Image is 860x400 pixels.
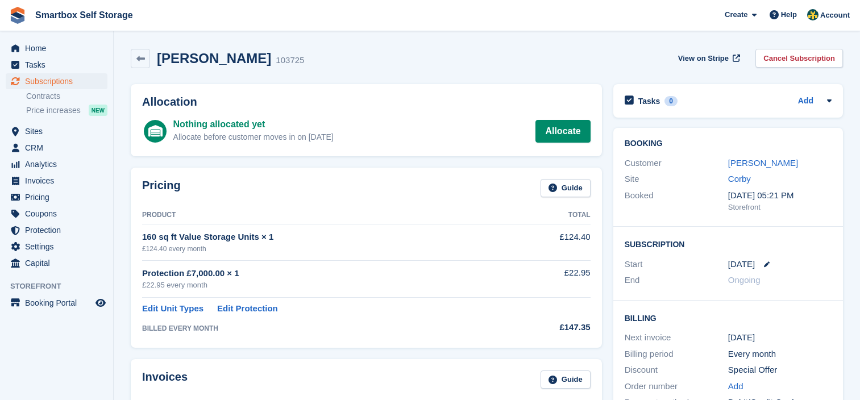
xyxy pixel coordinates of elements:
a: menu [6,173,107,189]
a: Add [798,95,813,108]
h2: Booking [625,139,832,148]
a: Allocate [535,120,590,143]
div: Order number [625,380,728,393]
div: 103725 [276,54,304,67]
a: menu [6,123,107,139]
a: View on Stripe [674,49,742,68]
a: menu [6,222,107,238]
a: menu [6,156,107,172]
h2: Allocation [142,95,591,109]
div: Protection £7,000.00 × 1 [142,267,508,280]
div: Discount [625,364,728,377]
a: menu [6,206,107,222]
h2: Tasks [638,96,660,106]
img: Faye Hammond [807,9,819,20]
span: Ongoing [728,275,761,285]
span: Sites [25,123,93,139]
span: CRM [25,140,93,156]
a: menu [6,57,107,73]
span: Protection [25,222,93,238]
a: Corby [728,174,751,184]
a: Contracts [26,91,107,102]
a: Guide [541,370,591,389]
h2: Invoices [142,370,188,389]
div: Start [625,258,728,271]
a: Price increases NEW [26,104,107,116]
span: Create [725,9,747,20]
a: menu [6,189,107,205]
span: Booking Portal [25,295,93,311]
div: Every month [728,348,832,361]
a: Cancel Subscription [755,49,843,68]
a: Preview store [94,296,107,310]
span: Home [25,40,93,56]
span: Capital [25,255,93,271]
span: Account [820,10,850,21]
span: Coupons [25,206,93,222]
h2: [PERSON_NAME] [157,51,271,66]
div: BILLED EVERY MONTH [142,323,508,334]
div: Allocate before customer moves in on [DATE] [173,131,334,143]
span: Storefront [10,281,113,292]
div: Storefront [728,202,832,213]
td: £22.95 [508,260,591,297]
span: Pricing [25,189,93,205]
div: Customer [625,157,728,170]
a: menu [6,239,107,255]
div: £147.35 [508,321,591,334]
div: Special Offer [728,364,832,377]
div: Billing period [625,348,728,361]
a: Edit Unit Types [142,302,203,315]
span: Help [781,9,797,20]
div: £124.40 every month [142,244,508,254]
div: [DATE] [728,331,832,344]
a: [PERSON_NAME] [728,158,798,168]
a: Smartbox Self Storage [31,6,138,24]
a: menu [6,140,107,156]
a: menu [6,40,107,56]
div: 160 sq ft Value Storage Units × 1 [142,231,508,244]
th: Product [142,206,508,224]
div: Next invoice [625,331,728,344]
td: £124.40 [508,224,591,260]
a: menu [6,73,107,89]
div: Booked [625,189,728,213]
div: Nothing allocated yet [173,118,334,131]
h2: Billing [625,312,832,323]
span: Subscriptions [25,73,93,89]
th: Total [508,206,591,224]
div: 0 [664,96,678,106]
h2: Subscription [625,238,832,249]
span: Settings [25,239,93,255]
span: Invoices [25,173,93,189]
a: Edit Protection [217,302,278,315]
div: NEW [89,105,107,116]
div: [DATE] 05:21 PM [728,189,832,202]
a: menu [6,295,107,311]
img: stora-icon-8386f47178a22dfd0bd8f6a31ec36ba5ce8667c1dd55bd0f319d3a0aa187defe.svg [9,7,26,24]
a: Guide [541,179,591,198]
span: View on Stripe [678,53,729,64]
div: £22.95 every month [142,280,508,291]
a: Add [728,380,743,393]
time: 2025-09-12 00:00:00 UTC [728,258,755,271]
span: Price increases [26,105,81,116]
div: Site [625,173,728,186]
a: menu [6,255,107,271]
h2: Pricing [142,179,181,198]
span: Tasks [25,57,93,73]
span: Analytics [25,156,93,172]
div: End [625,274,728,287]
